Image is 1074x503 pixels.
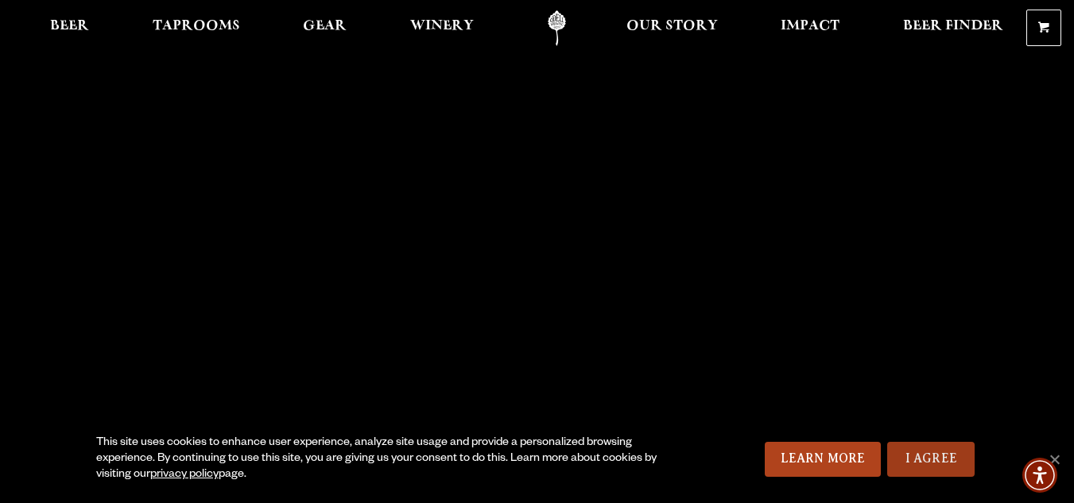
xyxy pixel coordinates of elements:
a: Beer Finder [893,10,1014,46]
a: Our Story [616,10,728,46]
span: Winery [410,20,474,33]
a: Beer [40,10,99,46]
a: Learn More [765,442,882,477]
a: I Agree [887,442,975,477]
span: Beer Finder [903,20,1003,33]
span: Gear [303,20,347,33]
div: Accessibility Menu [1022,458,1057,493]
div: This site uses cookies to enhance user experience, analyze site usage and provide a personalized ... [96,435,693,483]
a: Odell Home [527,10,587,46]
a: Winery [400,10,484,46]
span: Impact [781,20,839,33]
a: Taprooms [142,10,250,46]
a: Gear [293,10,357,46]
span: Our Story [626,20,718,33]
span: Beer [50,20,89,33]
a: privacy policy [150,469,219,482]
a: Impact [770,10,850,46]
span: Taprooms [153,20,240,33]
